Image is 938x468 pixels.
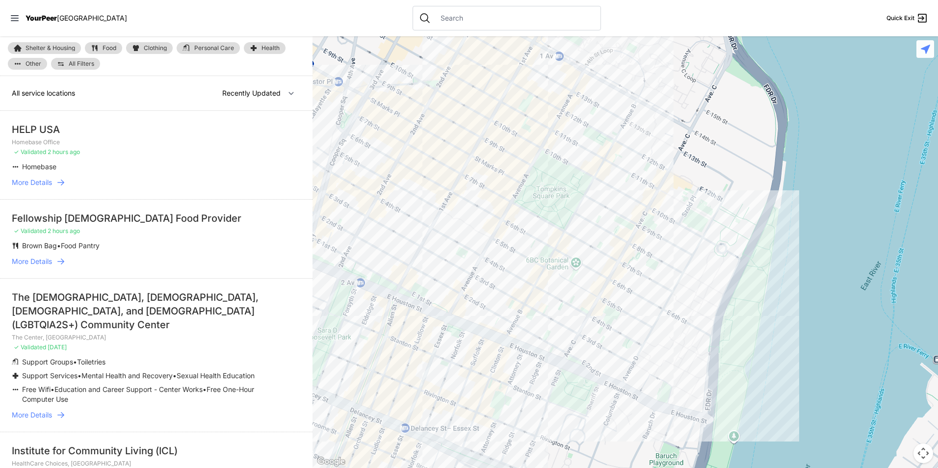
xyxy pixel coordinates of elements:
[203,385,207,393] span: •
[12,444,301,458] div: Institute for Community Living (ICL)
[12,257,301,266] a: More Details
[48,227,80,234] span: 2 hours ago
[261,45,280,51] span: Health
[51,58,100,70] a: All Filters
[12,410,301,420] a: More Details
[81,371,173,380] span: Mental Health and Recovery
[12,178,301,187] a: More Details
[315,455,347,468] img: Google
[51,385,54,393] span: •
[57,241,61,250] span: •
[78,371,81,380] span: •
[14,148,46,156] span: ✓ Validated
[22,162,56,171] span: Homebase
[54,385,203,393] span: Education and Career Support - Center Works
[8,58,47,70] a: Other
[315,455,347,468] a: Open this area in Google Maps (opens a new window)
[48,343,67,351] span: [DATE]
[12,89,75,97] span: All service locations
[48,148,80,156] span: 2 hours ago
[244,42,286,54] a: Health
[69,61,94,67] span: All Filters
[12,138,301,146] p: Homebase Office
[77,358,105,366] span: Toiletries
[22,358,73,366] span: Support Groups
[886,14,914,22] span: Quick Exit
[26,14,57,22] span: YourPeer
[103,45,116,51] span: Food
[886,12,928,24] a: Quick Exit
[12,290,301,332] div: The [DEMOGRAPHIC_DATA], [DEMOGRAPHIC_DATA], [DEMOGRAPHIC_DATA], and [DEMOGRAPHIC_DATA] (LGBTQIA2S...
[14,343,46,351] span: ✓ Validated
[126,42,173,54] a: Clothing
[12,460,301,468] p: HealthCare Choices, [GEOGRAPHIC_DATA]
[26,15,127,21] a: YourPeer[GEOGRAPHIC_DATA]
[57,14,127,22] span: [GEOGRAPHIC_DATA]
[913,443,933,463] button: Map camera controls
[8,42,81,54] a: Shelter & Housing
[22,371,78,380] span: Support Services
[12,178,52,187] span: More Details
[173,371,177,380] span: •
[73,358,77,366] span: •
[12,211,301,225] div: Fellowship [DEMOGRAPHIC_DATA] Food Provider
[22,385,51,393] span: Free Wifi
[22,241,57,250] span: Brown Bag
[177,42,240,54] a: Personal Care
[85,42,122,54] a: Food
[144,45,167,51] span: Clothing
[12,334,301,341] p: The Center, [GEOGRAPHIC_DATA]
[177,371,255,380] span: Sexual Health Education
[14,227,46,234] span: ✓ Validated
[435,13,595,23] input: Search
[26,61,41,67] span: Other
[61,241,100,250] span: Food Pantry
[194,45,234,51] span: Personal Care
[12,257,52,266] span: More Details
[26,45,75,51] span: Shelter & Housing
[12,410,52,420] span: More Details
[12,123,301,136] div: HELP USA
